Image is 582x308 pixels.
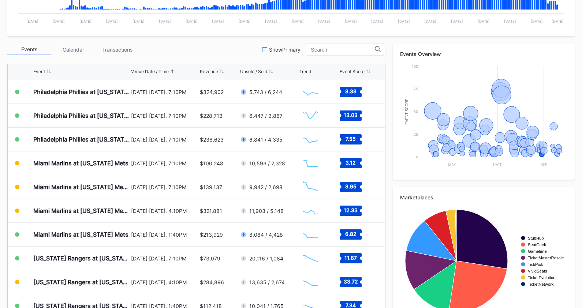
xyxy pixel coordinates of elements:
text: 7.55 [346,136,356,142]
div: $321,881 [200,208,222,214]
div: Philadelphia Phillies at [US_STATE] Mets [33,136,129,143]
text: [DATE] [26,19,38,23]
text: [DATE] [212,19,224,23]
div: $100,248 [200,160,223,166]
div: 6,841 / 4,335 [249,136,283,143]
svg: Chart title [299,83,321,101]
div: [DATE] [DATE], 4:10PM [131,208,198,214]
div: Events [7,44,51,55]
text: VividSeats [528,269,547,273]
text: [DATE] [492,162,504,167]
text: [DATE] [79,19,92,23]
div: Event Score [340,69,365,74]
div: Transactions [95,44,139,55]
div: [US_STATE] Rangers at [US_STATE] Mets [33,255,129,262]
text: 50 [414,109,418,114]
text: [DATE] [133,19,145,23]
svg: Chart title [299,202,321,220]
div: Trend [299,69,311,74]
text: [DATE] [53,19,65,23]
text: [DATE] [159,19,171,23]
text: 33.72 [343,278,358,285]
svg: Chart title [299,249,321,267]
text: SeatGeek [528,243,546,247]
text: [DATE] [451,19,463,23]
svg: Chart title [400,63,567,172]
text: [DATE] [318,19,330,23]
text: [DATE] [106,19,118,23]
div: Events Overview [400,51,567,57]
div: [DATE] [DATE], 7:10PM [131,160,198,166]
div: 20,116 / 1,084 [249,255,283,262]
svg: Chart title [299,130,321,149]
div: Miami Marlins at [US_STATE] Mets ([PERSON_NAME] Giveaway) [33,207,129,214]
div: $213,929 [200,232,223,238]
div: [US_STATE] Rangers at [US_STATE] Mets (Mets Alumni Classic/Mrs. Met Taxicab [GEOGRAPHIC_DATA] Giv... [33,278,129,286]
div: Unsold / Sold [240,69,267,74]
div: 11,903 / 5,148 [249,208,284,214]
div: [DATE] [DATE], 7:10PM [131,184,198,190]
text: 6.82 [345,231,356,237]
text: Gametime [528,249,547,253]
div: Venue Date / Time [131,69,169,74]
text: [DATE] [371,19,383,23]
text: TicketMasterResale [528,256,564,260]
text: [DATE] [398,19,410,23]
text: 100 [412,64,418,68]
text: TickPick [528,262,543,267]
div: [DATE] [DATE], 7:10PM [131,89,198,95]
div: 9,942 / 2,698 [249,184,283,190]
div: Event [33,69,45,74]
div: Miami Marlins at [US_STATE] Mets [33,231,128,238]
text: [DATE] [531,19,543,23]
text: 75 [414,87,418,91]
div: $139,137 [200,184,222,190]
input: Search [311,47,375,53]
div: [DATE] [DATE], 7:10PM [131,113,198,119]
text: [DATE] [345,19,357,23]
text: Event Score [405,98,409,125]
text: 11.87 [344,255,357,261]
text: 3.12 [346,159,356,166]
div: Miami Marlins at [US_STATE] Mets (Fireworks Night) [33,183,129,191]
div: Miami Marlins at [US_STATE] Mets [33,159,128,167]
div: 8,084 / 4,428 [249,232,283,238]
div: $284,896 [200,279,224,285]
div: $228,713 [200,113,223,119]
text: 13.03 [344,112,358,118]
text: Sep [541,162,548,167]
div: 5,743 / 6,244 [249,89,282,95]
div: $73,079 [200,255,220,262]
text: 8.65 [345,183,356,189]
svg: Chart title [299,178,321,196]
div: $324,902 [200,89,224,95]
svg: Chart title [299,273,321,291]
text: 25 [414,132,418,136]
text: [DATE] [424,19,436,23]
text: [DATE] [186,19,198,23]
div: Show Primary [269,46,301,53]
text: TicketEvolution [528,275,555,280]
text: [DATE] [265,19,277,23]
text: [DATE] [552,19,564,23]
text: TicketNetwork [528,282,554,286]
text: StubHub [528,236,544,240]
text: [DATE] [478,19,490,23]
svg: Chart title [299,225,321,244]
div: Philadelphia Phillies at [US_STATE] Mets (SNY Players Pins Featuring [PERSON_NAME], [PERSON_NAME]... [33,112,129,119]
div: Philadelphia Phillies at [US_STATE] Mets [33,88,129,95]
div: [DATE] [DATE], 1:40PM [131,232,198,238]
text: [DATE] [292,19,304,23]
div: Revenue [200,69,218,74]
text: 12.33 [344,207,358,213]
div: [DATE] [DATE], 7:10PM [131,255,198,262]
text: [DATE] [504,19,516,23]
div: $238,623 [200,136,224,143]
text: May [448,162,456,167]
div: 10,593 / 2,328 [249,160,285,166]
div: [DATE] [DATE], 7:10PM [131,136,198,143]
div: 6,447 / 3,867 [249,113,283,119]
text: 8.38 [345,88,356,94]
div: 13,635 / 2,674 [249,279,285,285]
div: [DATE] [DATE], 4:10PM [131,279,198,285]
